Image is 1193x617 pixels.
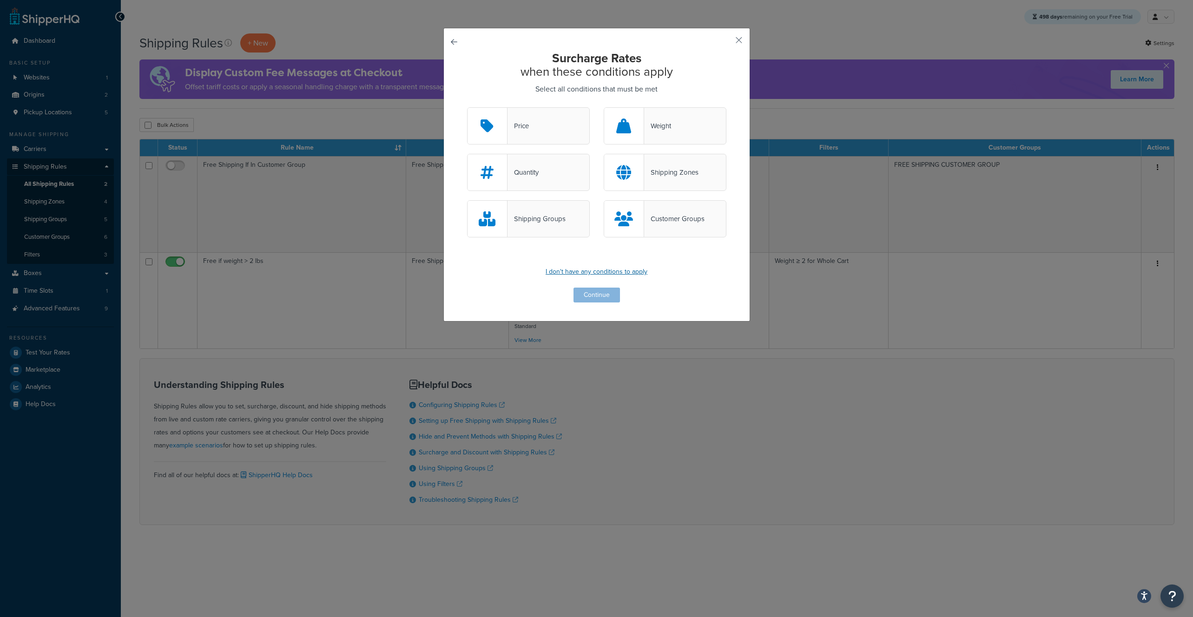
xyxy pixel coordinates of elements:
[508,212,566,225] div: Shipping Groups
[644,119,671,132] div: Weight
[644,166,699,179] div: Shipping Zones
[644,212,705,225] div: Customer Groups
[467,83,726,96] p: Select all conditions that must be met
[552,49,641,67] strong: Surcharge Rates
[467,52,726,78] h2: when these conditions apply
[508,166,539,179] div: Quantity
[508,119,529,132] div: Price
[1160,584,1184,608] button: Open Resource Center
[467,265,726,278] p: I don't have any conditions to apply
